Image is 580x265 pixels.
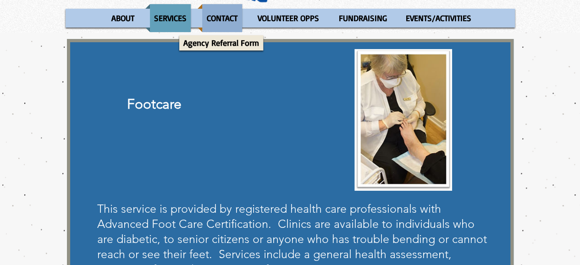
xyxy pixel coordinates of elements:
[107,4,138,32] p: ABOUT
[198,4,247,32] a: CONTACT
[150,4,191,32] p: SERVICES
[335,4,391,32] p: FUNDRAISING
[397,4,480,32] a: EVENTS/ACTIVITIES
[249,4,328,32] a: VOLUNTEER OPPS
[66,4,515,32] nav: Site
[330,4,395,32] a: FUNDRAISING
[145,4,195,32] a: SERVICES
[102,4,143,32] a: ABOUT
[402,4,475,32] p: EVENTS/ACTIVITIES
[203,4,242,32] p: CONTACT
[354,49,452,191] img: FC Nurse.jpg
[179,35,263,50] a: Agency Referral Form
[254,4,323,32] p: VOLUNTEER OPPS
[127,96,182,112] span: Footcare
